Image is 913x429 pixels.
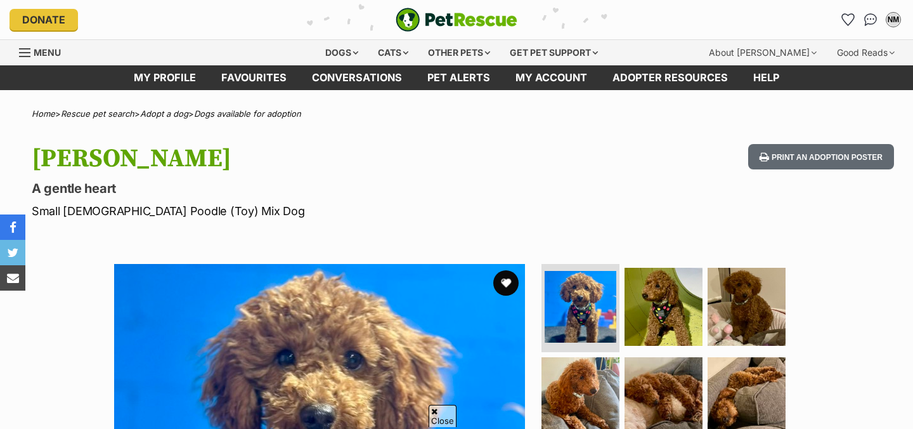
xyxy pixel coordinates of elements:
button: Print an adoption poster [748,144,894,170]
a: Conversations [860,10,881,30]
img: Photo of Rhett [708,268,786,346]
div: Other pets [419,40,499,65]
button: favourite [493,270,519,296]
a: Menu [19,40,70,63]
div: NM [887,13,900,26]
img: Photo of Rhett [545,271,616,343]
a: Donate [10,9,78,30]
p: A gentle heart [32,180,557,197]
a: Adopter resources [600,65,741,90]
button: My account [883,10,903,30]
a: My profile [121,65,209,90]
a: conversations [299,65,415,90]
p: Small [DEMOGRAPHIC_DATA] Poodle (Toy) Mix Dog [32,202,557,220]
h1: [PERSON_NAME] [32,144,557,173]
span: Menu [34,47,61,58]
a: Rescue pet search [61,109,134,119]
ul: Account quick links [838,10,903,30]
div: Get pet support [501,40,607,65]
a: Home [32,109,55,119]
span: Close [429,405,456,427]
img: chat-41dd97257d64d25036548639549fe6c8038ab92f7586957e7f3b1b290dea8141.svg [864,13,877,26]
div: Dogs [316,40,367,65]
a: Pet alerts [415,65,503,90]
img: Photo of Rhett [625,268,703,346]
div: Good Reads [828,40,903,65]
a: PetRescue [396,8,517,32]
a: Dogs available for adoption [194,109,301,119]
a: Adopt a dog [140,109,188,119]
a: Help [741,65,792,90]
img: logo-e224e6f780fb5917bec1dbf3a21bbac754714ae5b6737aabdf751b685950b380.svg [396,8,517,32]
a: Favourites [838,10,858,30]
a: Favourites [209,65,299,90]
a: My account [503,65,600,90]
div: About [PERSON_NAME] [700,40,826,65]
div: Cats [369,40,417,65]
